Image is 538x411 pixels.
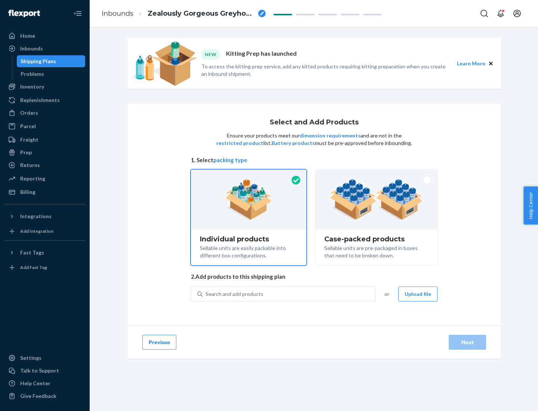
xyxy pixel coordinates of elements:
a: Reporting [4,173,85,185]
span: 1. Select [191,156,437,164]
a: Help Center [4,377,85,389]
div: Integrations [20,213,52,220]
div: Orders [20,109,38,117]
a: Inbounds [4,43,85,55]
a: Orders [4,107,85,119]
img: Flexport logo [8,10,40,17]
div: Next [455,339,480,346]
button: restricted product [216,139,263,147]
div: Individual products [200,235,297,243]
button: Give Feedback [4,390,85,402]
button: Learn More [457,59,485,68]
button: Next [449,335,486,350]
div: Shipping Plans [21,58,56,65]
a: Inventory [4,81,85,93]
button: dimension requirements [300,132,361,139]
button: Help Center [523,186,538,225]
span: 2. Add products to this shipping plan [191,273,437,281]
img: individual-pack.facf35554cb0f1810c75b2bd6df2d64e.png [225,179,272,220]
a: Prep [4,146,85,158]
div: Parcel [20,123,36,130]
div: Sellable units are easily packable into different box configurations. [200,243,297,259]
div: Give Feedback [20,392,56,400]
button: Close [487,59,495,68]
div: Sellable units are pre-packaged in boxes that need to be broken down. [324,243,429,259]
div: Reporting [20,175,45,182]
button: Fast Tags [4,247,85,259]
a: Add Integration [4,225,85,237]
a: Parcel [4,120,85,132]
a: Replenishments [4,94,85,106]
p: To access the kitting prep service, add any kitted products requiring kitting preparation when yo... [201,63,450,78]
a: Add Fast Tag [4,262,85,274]
a: Freight [4,134,85,146]
a: Returns [4,159,85,171]
h1: Select and Add Products [270,119,359,126]
a: Billing [4,186,85,198]
button: Integrations [4,210,85,222]
button: Open Search Box [477,6,492,21]
button: Upload file [398,287,437,302]
button: Previous [142,335,176,350]
div: Billing [20,188,35,196]
img: case-pack.59cecea509d18c883b923b81aeac6d0b.png [330,179,423,220]
button: Open notifications [493,6,508,21]
button: Open account menu [510,6,525,21]
div: Help Center [20,380,50,387]
span: Zealously Gorgeous Greyhound [148,9,255,19]
div: NEW [201,49,220,59]
div: Fast Tags [20,249,44,256]
div: Prep [20,149,32,156]
a: Problems [17,68,86,80]
p: Kitting Prep has launched [226,49,297,59]
div: Search and add products [205,290,263,298]
button: Close Navigation [70,6,85,21]
p: Ensure your products meet our and are not in the list. must be pre-approved before inbounding. [216,132,413,147]
a: Inbounds [102,9,133,18]
span: or [384,290,389,298]
a: Talk to Support [4,365,85,377]
div: Case-packed products [324,235,429,243]
a: Settings [4,352,85,364]
div: Add Fast Tag [20,264,47,271]
div: Problems [21,70,44,78]
div: Freight [20,136,38,143]
div: Home [20,32,35,40]
button: Battery products [272,139,315,147]
button: packing type [213,156,247,164]
a: Shipping Plans [17,55,86,67]
div: Returns [20,161,40,169]
div: Settings [20,354,41,362]
a: Home [4,30,85,42]
ol: breadcrumbs [96,3,272,25]
div: Inventory [20,83,44,90]
div: Replenishments [20,96,60,104]
div: Add Integration [20,228,53,234]
div: Talk to Support [20,367,59,374]
div: Inbounds [20,45,43,52]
